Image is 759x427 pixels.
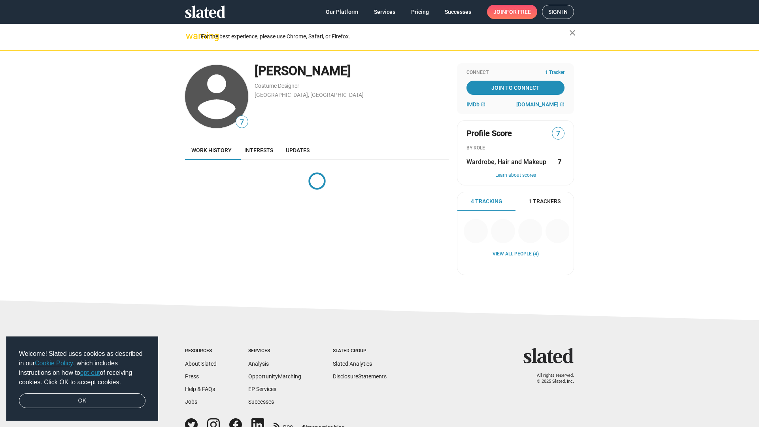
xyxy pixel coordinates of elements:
[445,5,471,19] span: Successes
[185,141,238,160] a: Work history
[6,336,158,421] div: cookieconsent
[405,5,435,19] a: Pricing
[185,361,217,367] a: About Slated
[506,5,531,19] span: for free
[201,31,569,42] div: For the best experience, please use Chrome, Safari, or Firefox.
[319,5,364,19] a: Our Platform
[185,373,199,380] a: Press
[471,198,502,205] span: 4 Tracking
[481,102,485,107] mat-icon: open_in_new
[248,373,301,380] a: OpportunityMatching
[493,5,531,19] span: Join
[542,5,574,19] a: Sign in
[493,251,539,257] a: View all People (4)
[466,70,565,76] div: Connect
[19,393,145,408] a: dismiss cookie message
[466,101,480,108] span: IMDb
[186,31,195,41] mat-icon: warning
[236,117,248,128] span: 7
[466,145,565,151] div: BY ROLE
[333,361,372,367] a: Slated Analytics
[568,28,577,38] mat-icon: close
[238,141,279,160] a: Interests
[286,147,310,153] span: Updates
[438,5,478,19] a: Successes
[185,399,197,405] a: Jobs
[35,360,73,367] a: Cookie Policy
[529,373,574,384] p: All rights reserved. © 2025 Slated, Inc.
[255,92,364,98] a: [GEOGRAPHIC_DATA], [GEOGRAPHIC_DATA]
[516,101,565,108] a: [DOMAIN_NAME]
[411,5,429,19] span: Pricing
[552,128,564,139] span: 7
[248,361,269,367] a: Analysis
[80,369,100,376] a: opt-out
[466,81,565,95] a: Join To Connect
[279,141,316,160] a: Updates
[368,5,402,19] a: Services
[516,101,559,108] span: [DOMAIN_NAME]
[333,348,387,354] div: Slated Group
[248,399,274,405] a: Successes
[466,128,512,139] span: Profile Score
[560,102,565,107] mat-icon: open_in_new
[466,101,485,108] a: IMDb
[326,5,358,19] span: Our Platform
[185,348,217,354] div: Resources
[333,373,387,380] a: DisclosureStatements
[244,147,273,153] span: Interests
[487,5,537,19] a: Joinfor free
[185,386,215,392] a: Help & FAQs
[255,62,449,79] div: [PERSON_NAME]
[529,198,561,205] span: 1 Trackers
[248,348,301,354] div: Services
[255,83,299,89] a: Costume Designer
[548,5,568,19] span: Sign in
[466,158,546,166] span: Wardrobe, Hair and Makeup
[545,70,565,76] span: 1 Tracker
[19,349,145,387] span: Welcome! Slated uses cookies as described in our , which includes instructions on how to of recei...
[248,386,276,392] a: EP Services
[191,147,232,153] span: Work history
[468,81,563,95] span: Join To Connect
[466,172,565,179] button: Learn about scores
[558,158,561,166] strong: 7
[374,5,395,19] span: Services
